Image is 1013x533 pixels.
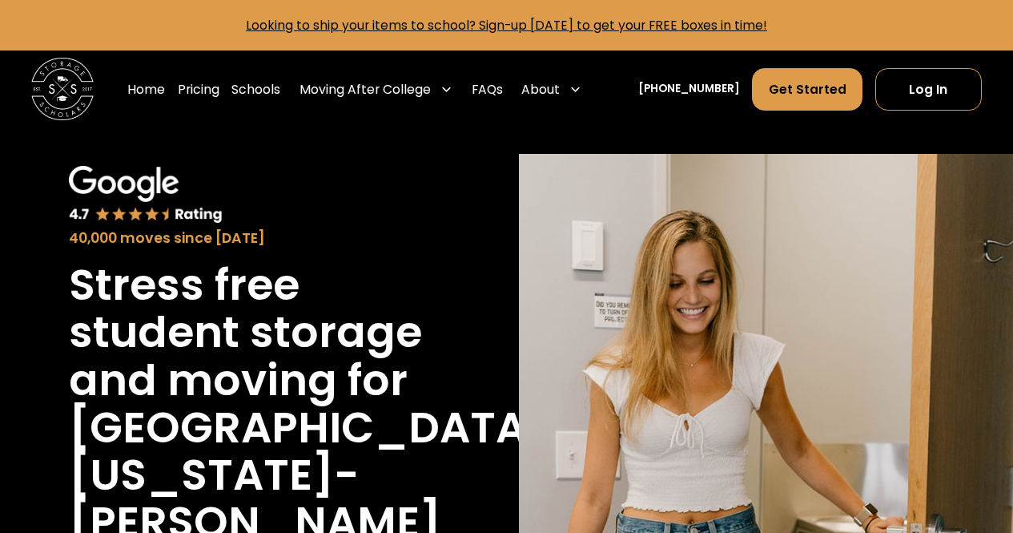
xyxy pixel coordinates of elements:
a: Home [127,67,165,111]
a: Pricing [178,67,219,111]
div: About [515,67,588,111]
a: Looking to ship your items to school? Sign-up [DATE] to get your FREE boxes in time! [246,17,767,34]
a: FAQs [472,67,503,111]
div: Moving After College [299,80,431,99]
a: Get Started [752,68,862,111]
a: Log In [875,68,982,111]
img: Google 4.7 star rating [69,166,223,224]
div: About [521,80,560,99]
a: Schools [231,67,280,111]
a: [PHONE_NUMBER] [638,81,740,98]
h1: Stress free student storage and moving for [69,261,424,403]
img: Storage Scholars main logo [31,58,94,120]
div: Moving After College [293,67,459,111]
div: 40,000 moves since [DATE] [69,228,424,248]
